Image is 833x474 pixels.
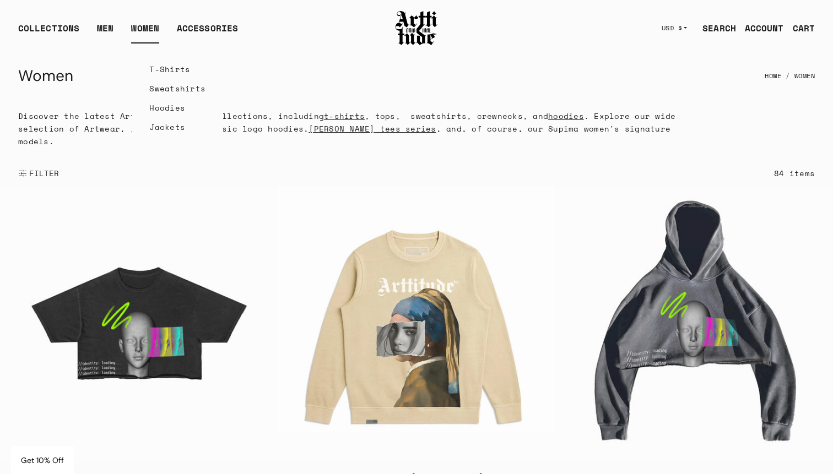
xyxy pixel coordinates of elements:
span: FILTER [27,168,59,179]
ul: Main navigation [9,21,247,43]
li: Women [781,64,815,88]
img: Arttitude [394,9,439,47]
a: hoodies [548,110,584,122]
div: CART [793,21,815,35]
a: Hoodies [149,98,205,117]
span: Get 10% Off [21,455,64,465]
button: Show filters [18,161,59,186]
a: ACCOUNT [736,17,784,39]
a: [PERSON_NAME] tees series [309,123,436,134]
a: Open cart [784,17,815,39]
a: T-Shirts [149,59,205,79]
div: COLLECTIONS [18,21,79,43]
h1: Women [18,63,73,89]
button: USD $ [655,16,694,40]
div: 84 items [774,167,815,179]
a: t-shirts [324,110,365,122]
img: Identity Loading 1.0 Cropped Hoodie [555,186,832,462]
a: Sweatshirts [149,79,205,98]
a: Home [765,64,781,88]
a: Jackets [149,117,205,137]
img: Woman with a Pearl Terry Crewneck [278,186,555,462]
img: Identity Loading 2.0 Cropped Tee [1,186,278,462]
p: Discover the latest Arttitude women's collections, including , tops, sweatshirts, crewnecks, and ... [18,110,688,148]
div: ACCESSORIES [177,21,238,43]
div: Get 10% Off [11,446,74,474]
a: WOMEN [131,21,159,43]
a: MEN [97,21,113,43]
span: USD $ [662,24,683,32]
a: SEARCH [694,17,736,39]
